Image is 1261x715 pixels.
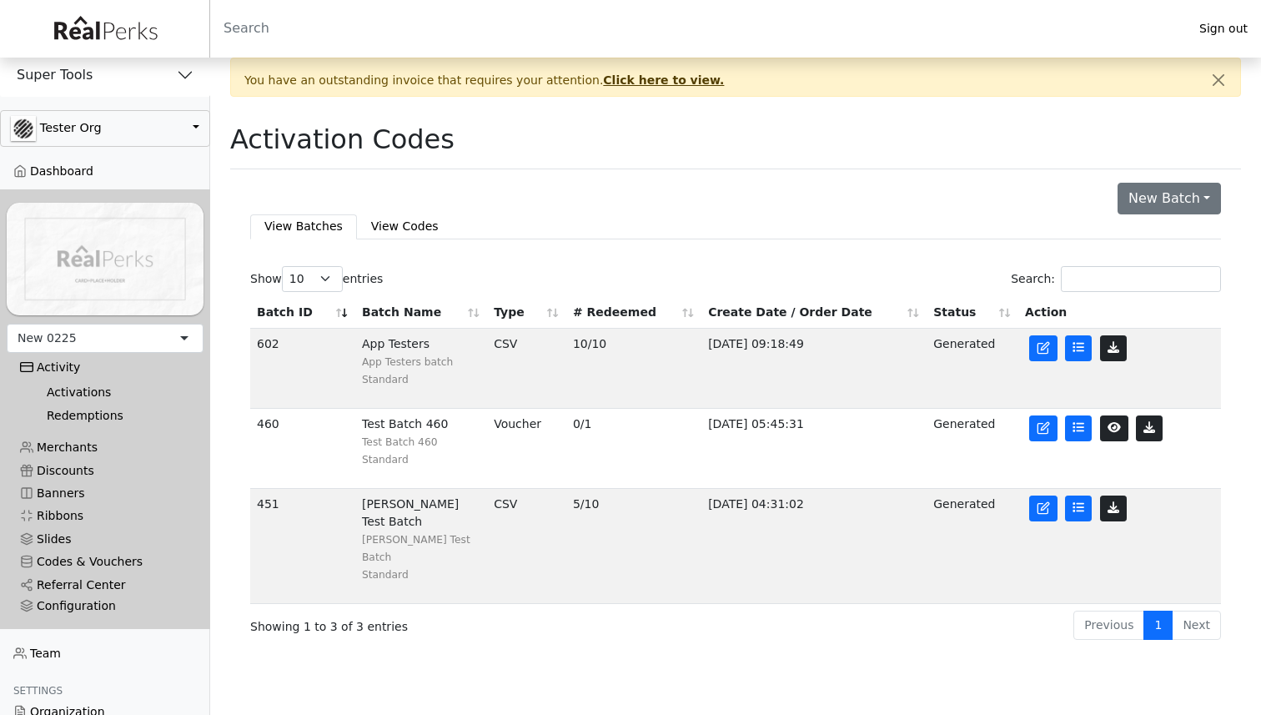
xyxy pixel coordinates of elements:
[355,329,487,409] td: App Testers
[355,297,487,329] th: Batch Name: activate to sort column ascending
[487,409,566,489] td: Voucher
[927,489,1018,604] td: Generated
[362,436,438,466] small: Test Batch 460 Standard
[33,405,190,427] a: Redemptions
[701,329,927,409] td: [DATE] 09:18:49
[20,360,190,375] div: Activity
[250,297,355,329] th: Batch ID: activate to sort column ascending
[355,409,487,489] td: Test Batch 460
[250,609,643,637] div: Showing 1 to 3 of 3 entries
[1143,611,1173,640] a: 1
[927,409,1018,489] td: Generated
[250,266,383,292] label: Show entries
[566,409,701,489] td: 0/1
[603,73,724,87] a: Click here to view.
[355,489,487,604] td: [PERSON_NAME] Test Batch
[7,505,203,527] a: Ribbons
[362,356,453,385] small: App Testers batch Standard
[11,116,36,141] img: U8HXMXayUXsSc1Alc1IDB2kpbY6ZdzOhJPckFyi9.jpg
[13,685,63,697] span: Settings
[20,599,190,613] div: Configuration
[487,489,566,604] td: CSV
[282,266,343,292] select: Showentries
[701,489,927,604] td: [DATE] 04:31:02
[250,214,357,239] a: View Batches
[33,381,190,404] a: Activations
[7,459,203,481] a: Discounts
[7,551,203,573] a: Codes & Vouchers
[566,329,701,409] td: 10/10
[1061,266,1221,292] input: Search:
[701,409,927,489] td: [DATE] 05:45:31
[1011,266,1221,292] label: Search:
[487,329,566,409] td: CSV
[250,489,355,604] td: 451
[927,329,1018,409] td: Generated
[7,573,203,596] a: Referral Center
[357,214,453,239] a: View Codes
[250,329,355,409] td: 602
[230,123,455,155] h1: Activation Codes
[7,436,203,459] a: Merchants
[1018,297,1221,329] th: Action
[1209,72,1227,89] button: Close
[244,72,724,89] span: You have an outstanding invoice that requires your attention.
[362,534,470,581] small: [PERSON_NAME] Test Batch Standard
[18,330,77,347] div: New 0225
[210,8,1186,48] input: Search
[566,297,701,329] th: # Redeemed: activate to sort column ascending
[7,528,203,551] a: Slides
[701,297,927,329] th: Create Date / Order Date: activate to sort column ascending
[1118,183,1221,214] button: New Batch
[7,203,203,315] img: YwTeL3jZSrAT56iJcvSStD5YpDe8igg4lYGgStdL.png
[487,297,566,329] th: Type: activate to sort column ascending
[45,10,165,48] img: real_perks_logo-01.svg
[927,297,1018,329] th: Status: activate to sort column ascending
[250,409,355,489] td: 460
[566,489,701,604] td: 5/10
[1186,18,1261,40] a: Sign out
[7,482,203,505] a: Banners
